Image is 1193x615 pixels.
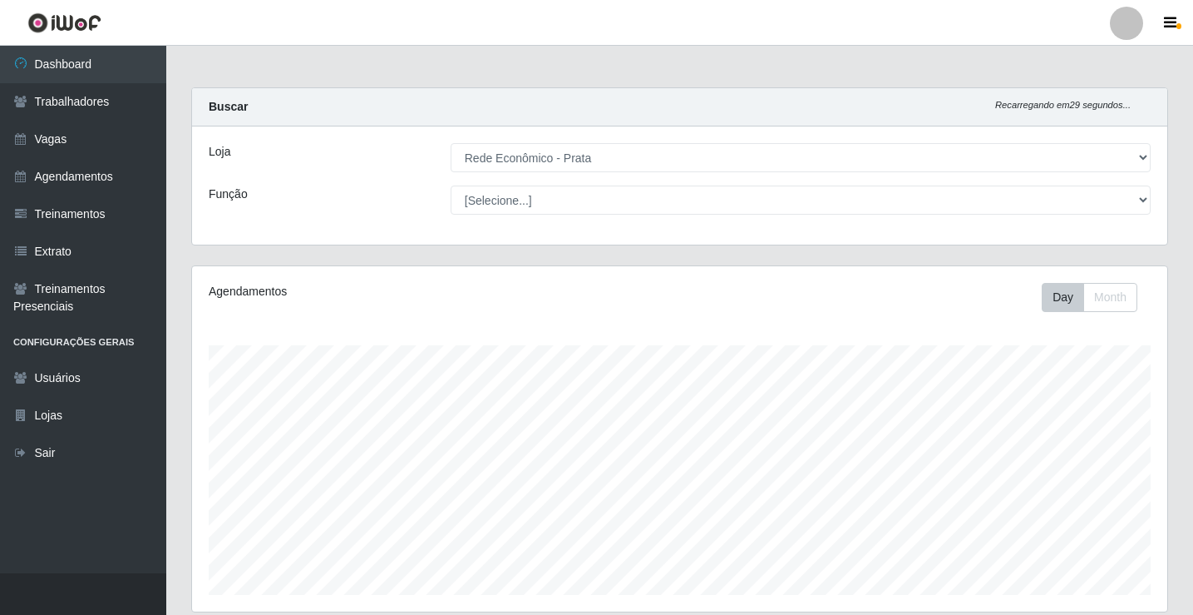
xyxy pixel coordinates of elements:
[1042,283,1084,312] button: Day
[995,100,1131,110] i: Recarregando em 29 segundos...
[27,12,101,33] img: CoreUI Logo
[1042,283,1151,312] div: Toolbar with button groups
[209,143,230,161] label: Loja
[209,186,248,203] label: Função
[209,283,587,300] div: Agendamentos
[1083,283,1137,312] button: Month
[1042,283,1137,312] div: First group
[209,100,248,113] strong: Buscar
